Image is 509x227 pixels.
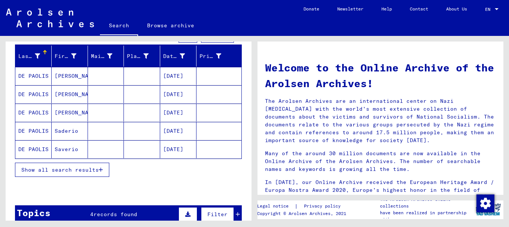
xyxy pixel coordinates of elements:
mat-cell: [DATE] [160,140,196,158]
p: The Arolsen Archives online collections [380,196,473,209]
mat-cell: [PERSON_NAME] [52,67,88,85]
p: Many of the around 30 million documents are now available in the Online Archive of the Arolsen Ar... [265,150,496,173]
div: Date of Birth [163,52,185,60]
mat-cell: DE PAOLIS [15,140,52,158]
a: Legal notice [257,202,295,210]
div: Prisoner # [199,50,232,62]
div: Place of Birth [127,50,160,62]
span: 4 [90,211,94,218]
img: yv_logo.png [474,200,502,219]
span: Show all search results [21,166,99,173]
span: records found [94,211,137,218]
div: Maiden Name [91,52,113,60]
div: | [257,202,350,210]
p: Copyright © Arolsen Archives, 2021 [257,210,350,217]
mat-cell: DE PAOLIS [15,122,52,140]
div: Date of Birth [163,50,196,62]
mat-cell: [DATE] [160,122,196,140]
mat-header-cell: First Name [52,46,88,67]
mat-cell: [DATE] [160,67,196,85]
a: Privacy policy [298,202,350,210]
div: Prisoner # [199,52,221,60]
div: Last Name [18,52,40,60]
img: Arolsen_neg.svg [6,9,94,27]
button: Show all search results [15,163,109,177]
mat-cell: DE PAOLIS [15,85,52,103]
span: EN [485,7,493,12]
div: Topics [17,206,51,220]
mat-header-cell: Maiden Name [88,46,124,67]
mat-cell: Saverio [52,140,88,158]
mat-cell: [PERSON_NAME] [52,85,88,103]
mat-cell: [PERSON_NAME] [52,104,88,122]
mat-cell: Saderio [52,122,88,140]
div: First Name [55,50,88,62]
button: Filter [201,207,234,221]
div: Maiden Name [91,50,124,62]
p: In [DATE], our Online Archive received the European Heritage Award / Europa Nostra Award 2020, Eu... [265,178,496,202]
div: Place of Birth [127,52,149,60]
a: Search [100,16,138,36]
mat-cell: DE PAOLIS [15,67,52,85]
img: Change consent [476,194,494,212]
mat-header-cell: Place of Birth [124,46,160,67]
div: First Name [55,52,76,60]
mat-header-cell: Last Name [15,46,52,67]
p: The Arolsen Archives are an international center on Nazi [MEDICAL_DATA] with the world’s most ext... [265,97,496,144]
mat-cell: [DATE] [160,85,196,103]
div: Last Name [18,50,51,62]
a: Browse archive [138,16,203,34]
p: have been realized in partnership with [380,209,473,223]
mat-header-cell: Prisoner # [196,46,241,67]
mat-header-cell: Date of Birth [160,46,196,67]
mat-cell: [DATE] [160,104,196,122]
span: Filter [207,211,228,218]
mat-cell: DE PAOLIS [15,104,52,122]
h1: Welcome to the Online Archive of the Arolsen Archives! [265,60,496,91]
